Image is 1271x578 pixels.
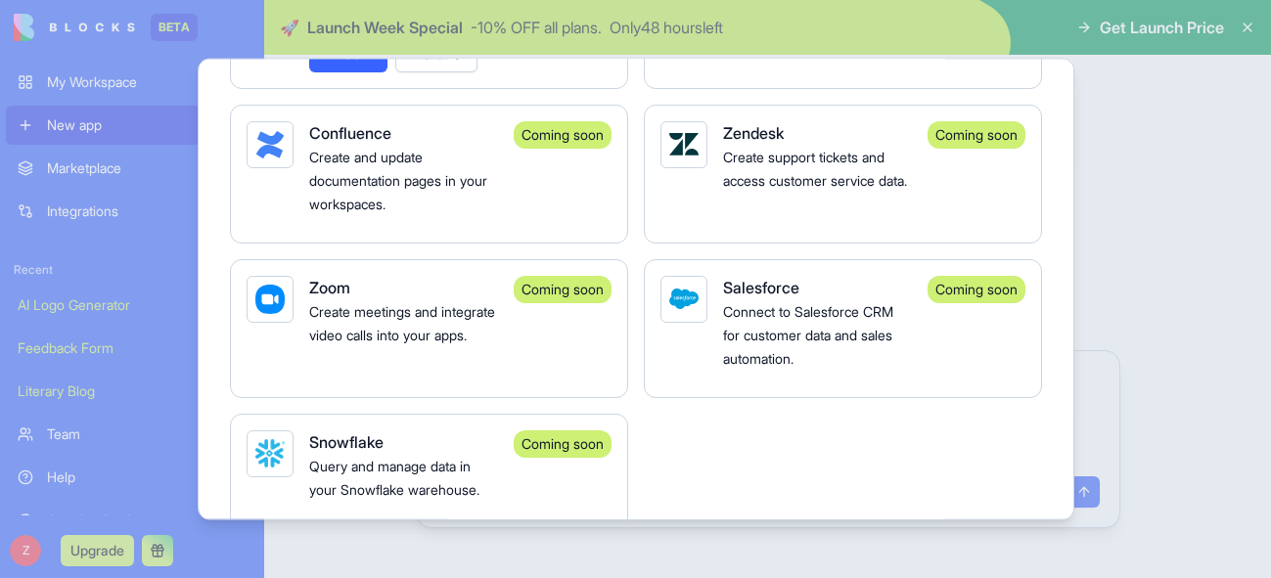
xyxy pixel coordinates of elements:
[309,32,387,71] button: Add
[514,120,612,148] div: Coming soon
[309,148,487,211] span: Create and update documentation pages in your workspaces.
[723,122,784,142] span: Zendesk
[928,275,1025,302] div: Coming soon
[309,122,391,142] span: Confluence
[723,148,907,188] span: Create support tickets and access customer service data.
[514,275,612,302] div: Coming soon
[723,302,893,366] span: Connect to Salesforce CRM for customer data and sales automation.
[928,120,1025,148] div: Coming soon
[309,277,350,296] span: Zoom
[309,431,384,451] span: Snowflake
[309,302,495,342] span: Create meetings and integrate video calls into your apps.
[514,429,612,457] div: Coming soon
[309,457,479,497] span: Query and manage data in your Snowflake warehouse.
[395,32,477,71] button: Details
[723,277,799,296] span: Salesforce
